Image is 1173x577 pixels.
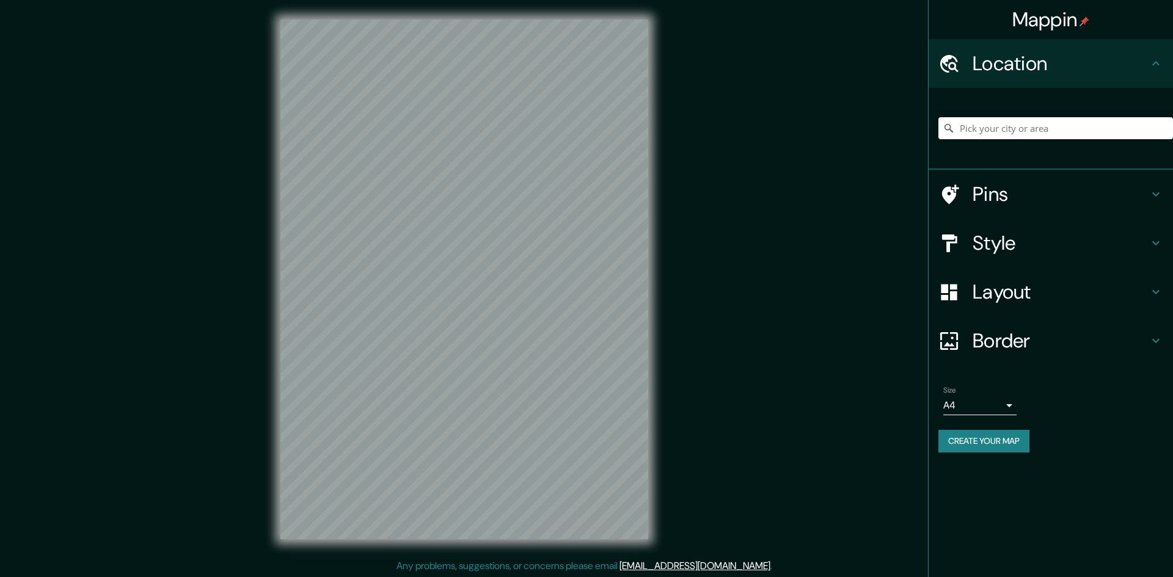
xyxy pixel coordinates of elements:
[929,219,1173,267] div: Style
[973,231,1149,255] h4: Style
[619,559,770,572] a: [EMAIL_ADDRESS][DOMAIN_NAME]
[943,385,956,396] label: Size
[943,396,1017,415] div: A4
[973,51,1149,76] h4: Location
[929,170,1173,219] div: Pins
[774,559,777,573] div: .
[938,430,1029,452] button: Create your map
[929,267,1173,316] div: Layout
[1012,7,1090,32] h4: Mappin
[973,280,1149,304] h4: Layout
[280,20,648,539] canvas: Map
[772,559,774,573] div: .
[973,328,1149,353] h4: Border
[1080,16,1089,26] img: pin-icon.png
[929,39,1173,88] div: Location
[396,559,772,573] p: Any problems, suggestions, or concerns please email .
[938,117,1173,139] input: Pick your city or area
[973,182,1149,206] h4: Pins
[929,316,1173,365] div: Border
